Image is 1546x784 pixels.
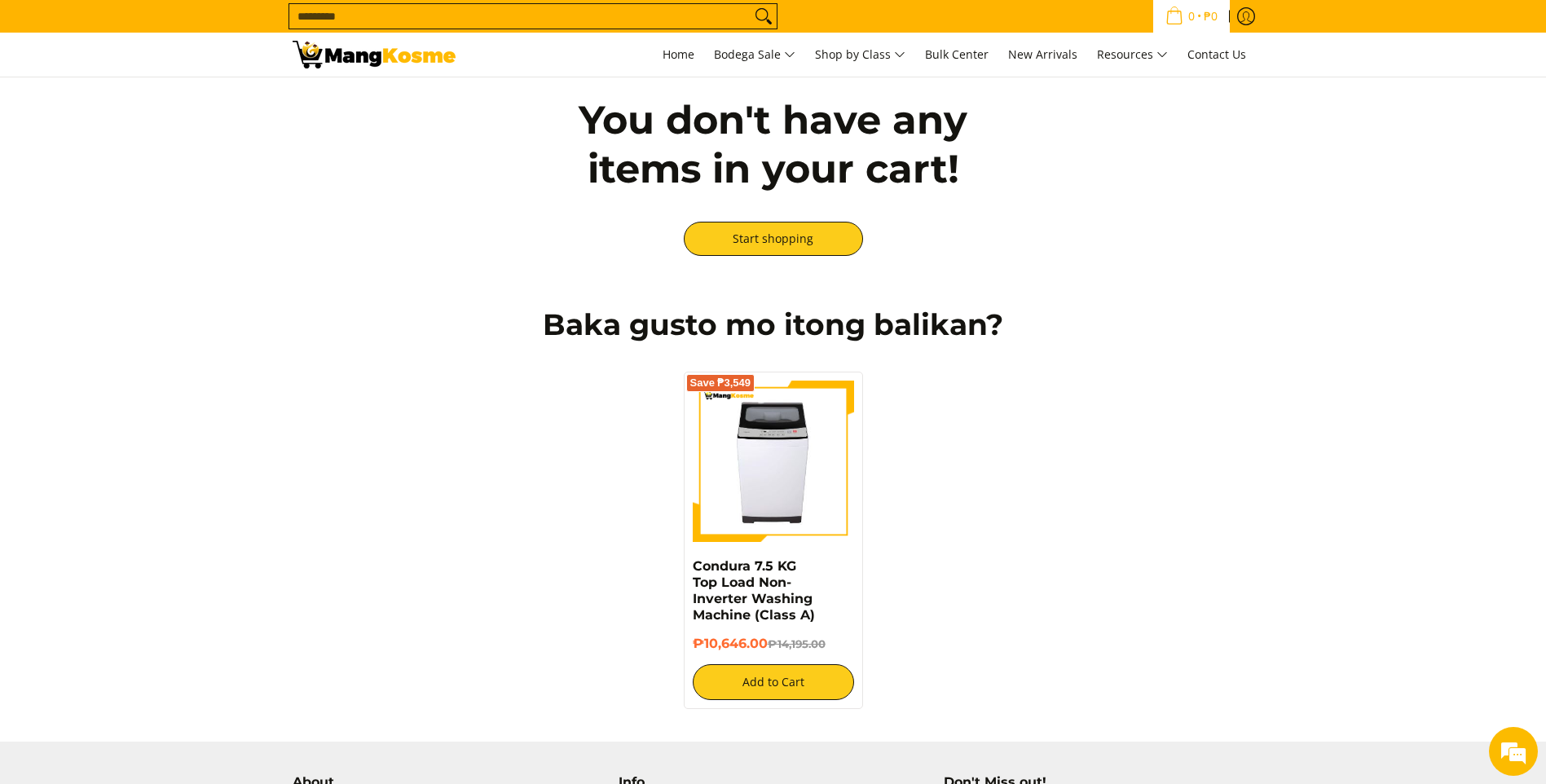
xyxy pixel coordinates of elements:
[472,33,1254,77] nav: Main Menu
[751,4,777,29] button: Search
[663,46,694,62] span: Home
[1008,46,1077,62] span: New Arrivals
[1161,7,1222,25] span: •
[815,45,905,65] span: Shop by Class
[1201,11,1220,22] span: ₱0
[267,8,306,47] div: Minimize live chat window
[1187,46,1246,62] span: Contact Us
[1000,33,1086,77] a: New Arrivals
[85,91,274,112] div: Chat with us now
[1179,33,1254,77] a: Contact Us
[693,664,854,700] button: Add to Cart
[8,445,311,502] textarea: Type your message and hit 'Enter'
[654,33,703,77] a: Home
[1186,11,1197,22] span: 0
[807,33,914,77] a: Shop by Class
[693,636,854,652] h6: ₱10,646.00
[1097,45,1168,65] span: Resources
[693,558,815,623] a: Condura 7.5 KG Top Load Non-Inverter Washing Machine (Class A)
[690,378,751,388] span: Save ₱3,549
[684,222,863,256] a: Start shopping
[698,381,848,542] img: condura-7.5kg-topload-non-inverter-washing-machine-class-c-full-view-mang-kosme
[714,45,795,65] span: Bodega Sale
[537,95,1010,193] h2: You don't have any items in your cart!
[925,46,989,62] span: Bulk Center
[768,637,826,650] del: ₱14,195.00
[293,306,1254,343] h2: Baka gusto mo itong balikan?
[706,33,804,77] a: Bodega Sale
[293,41,456,68] img: Your Shopping Cart | Mang Kosme
[95,205,225,370] span: We're online!
[1089,33,1176,77] a: Resources
[917,33,997,77] a: Bulk Center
